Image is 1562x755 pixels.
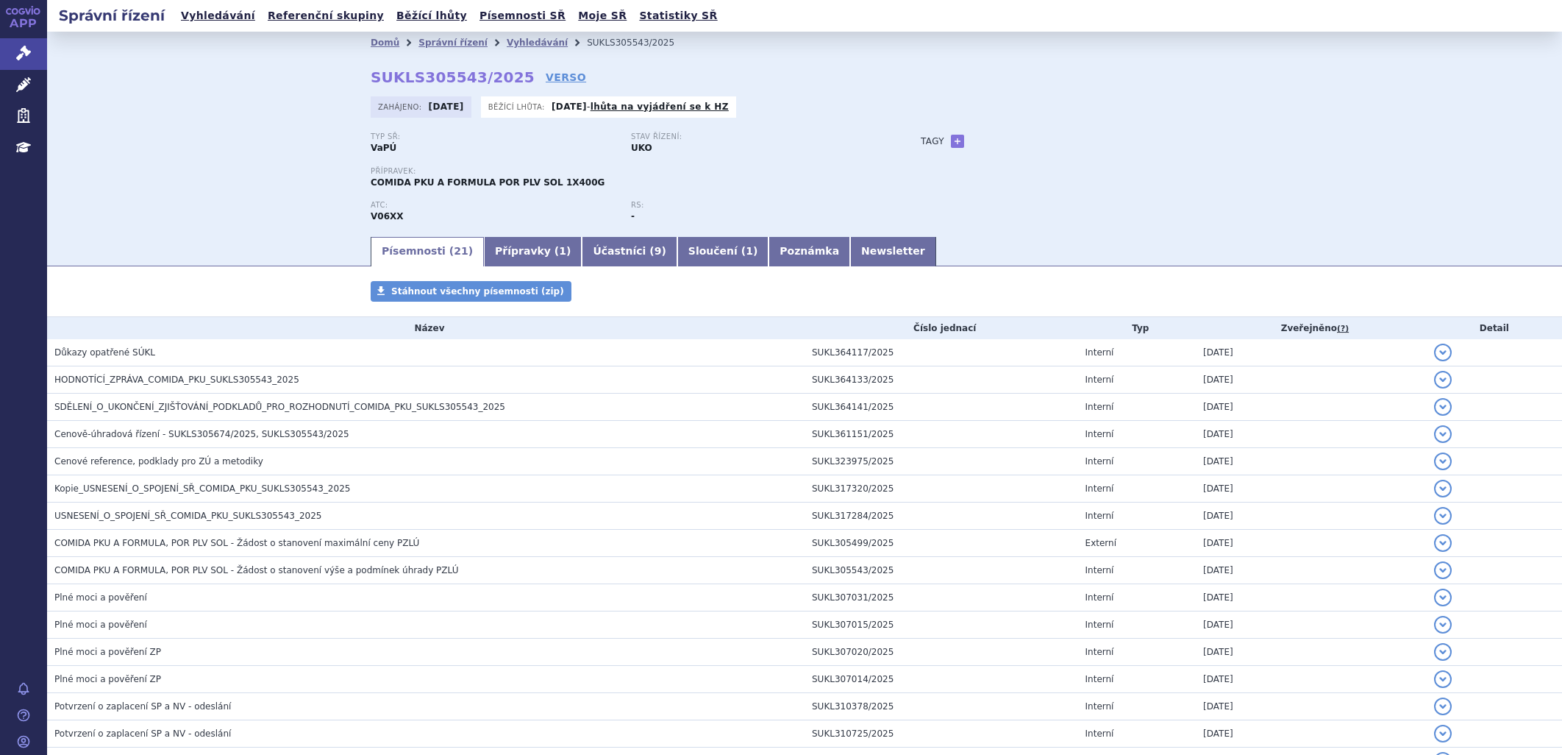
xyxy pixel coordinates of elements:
span: Plné moci a pověření ZP [54,647,161,657]
span: Potvrzení o zaplacení SP a NV - odeslání [54,701,231,712]
span: Běžící lhůta: [488,101,548,113]
li: SUKLS305543/2025 [587,32,693,54]
button: detail [1434,398,1452,416]
td: [DATE] [1196,557,1427,584]
button: detail [1434,616,1452,634]
span: COMIDA PKU A FORMULA POR PLV SOL 1X400G [371,177,605,188]
td: [DATE] [1196,612,1427,639]
button: detail [1434,670,1452,688]
td: [DATE] [1196,394,1427,421]
span: COMIDA PKU A FORMULA, POR PLV SOL - Žádost o stanovení maximální ceny PZLÚ [54,538,419,548]
span: Interní [1085,456,1114,467]
span: Interní [1085,429,1114,439]
td: [DATE] [1196,448,1427,475]
a: Statistiky SŘ [635,6,721,26]
a: Účastníci (9) [582,237,677,266]
td: [DATE] [1196,475,1427,503]
td: SUKL307020/2025 [805,639,1078,666]
th: Číslo jednací [805,317,1078,339]
span: Cenově-úhradová řízení - SUKLS305674/2025, SUKLS305543/2025 [54,429,349,439]
span: Externí [1085,538,1116,548]
td: [DATE] [1196,366,1427,394]
a: Stáhnout všechny písemnosti (zip) [371,281,571,302]
span: 9 [655,245,662,257]
td: SUKL361151/2025 [805,421,1078,448]
a: VERSO [546,70,586,85]
span: HODNOTÍCÍ_ZPRÁVA_COMIDA_PKU_SUKLS305543_2025 [54,375,299,385]
button: detail [1434,480,1452,497]
button: detail [1434,698,1452,715]
td: SUKL364141/2025 [805,394,1078,421]
span: Interní [1085,483,1114,494]
span: Interní [1085,402,1114,412]
td: SUKL364117/2025 [805,339,1078,366]
button: detail [1434,643,1452,661]
th: Název [47,317,805,339]
button: detail [1434,371,1452,389]
button: detail [1434,453,1452,470]
td: [DATE] [1196,666,1427,693]
h3: Tagy [921,132,944,150]
strong: [DATE] [429,102,464,112]
th: Zveřejněno [1196,317,1427,339]
span: Cenové reference, podklady pro ZÚ a metodiky [54,456,263,467]
button: detail [1434,344,1452,361]
button: detail [1434,725,1452,742]
td: SUKL307031/2025 [805,584,1078,612]
td: SUKL305543/2025 [805,557,1078,584]
span: Interní [1085,347,1114,358]
span: Kopie_USNESENÍ_O_SPOJENÍ_SŘ_COMIDA_PKU_SUKLS305543_2025 [54,483,350,494]
button: detail [1434,561,1452,579]
span: SDĚLENÍ_O_UKONČENÍ_ZJIŠŤOVÁNÍ_PODKLADŮ_PRO_ROZHODNUTÍ_COMIDA_PKU_SUKLS305543_2025 [54,402,505,412]
strong: - [631,211,635,221]
span: Interní [1085,674,1114,684]
td: SUKL323975/2025 [805,448,1078,475]
span: Interní [1085,701,1114,712]
td: [DATE] [1196,339,1427,366]
span: Interní [1085,511,1114,521]
button: detail [1434,507,1452,525]
td: [DATE] [1196,503,1427,530]
span: Interní [1085,647,1114,657]
span: Plné moci a pověření [54,620,147,630]
span: Interní [1085,592,1114,603]
a: Domů [371,38,399,48]
span: Důkazy opatřené SÚKL [54,347,155,358]
strong: VaPÚ [371,143,396,153]
span: Stáhnout všechny písemnosti (zip) [391,286,564,297]
p: Přípravek: [371,167,891,176]
a: Písemnosti SŘ [475,6,570,26]
td: [DATE] [1196,720,1427,748]
span: Interní [1085,565,1114,575]
span: 1 [746,245,753,257]
td: SUKL305499/2025 [805,530,1078,557]
a: Sloučení (1) [677,237,768,266]
span: 1 [559,245,566,257]
a: Poznámka [768,237,850,266]
td: SUKL364133/2025 [805,366,1078,394]
strong: [DATE] [552,102,587,112]
a: Moje SŘ [574,6,631,26]
span: Potvrzení o zaplacení SP a NV - odeslání [54,729,231,739]
td: SUKL307014/2025 [805,666,1078,693]
span: Zahájeno: [378,101,424,113]
p: RS: [631,201,877,210]
td: SUKL307015/2025 [805,612,1078,639]
p: Typ SŘ: [371,132,616,141]
td: [DATE] [1196,639,1427,666]
th: Typ [1078,317,1197,339]
strong: UKO [631,143,652,153]
a: Newsletter [850,237,936,266]
p: ATC: [371,201,616,210]
a: Běžící lhůty [392,6,471,26]
span: Interní [1085,620,1114,630]
p: - [552,101,729,113]
td: SUKL317284/2025 [805,503,1078,530]
span: Plné moci a pověření ZP [54,674,161,684]
button: detail [1434,425,1452,443]
strong: SUKLS305543/2025 [371,68,535,86]
strong: POTRAVINY PRO ZVLÁŠTNÍ LÉKAŘSKÉ ÚČELY (PZLÚ) (ČESKÁ ATC SKUPINA) [371,211,404,221]
span: Plné moci a pověření [54,592,147,603]
button: detail [1434,534,1452,552]
span: COMIDA PKU A FORMULA, POR PLV SOL - Žádost o stanovení výše a podmínek úhrady PZLÚ [54,565,458,575]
